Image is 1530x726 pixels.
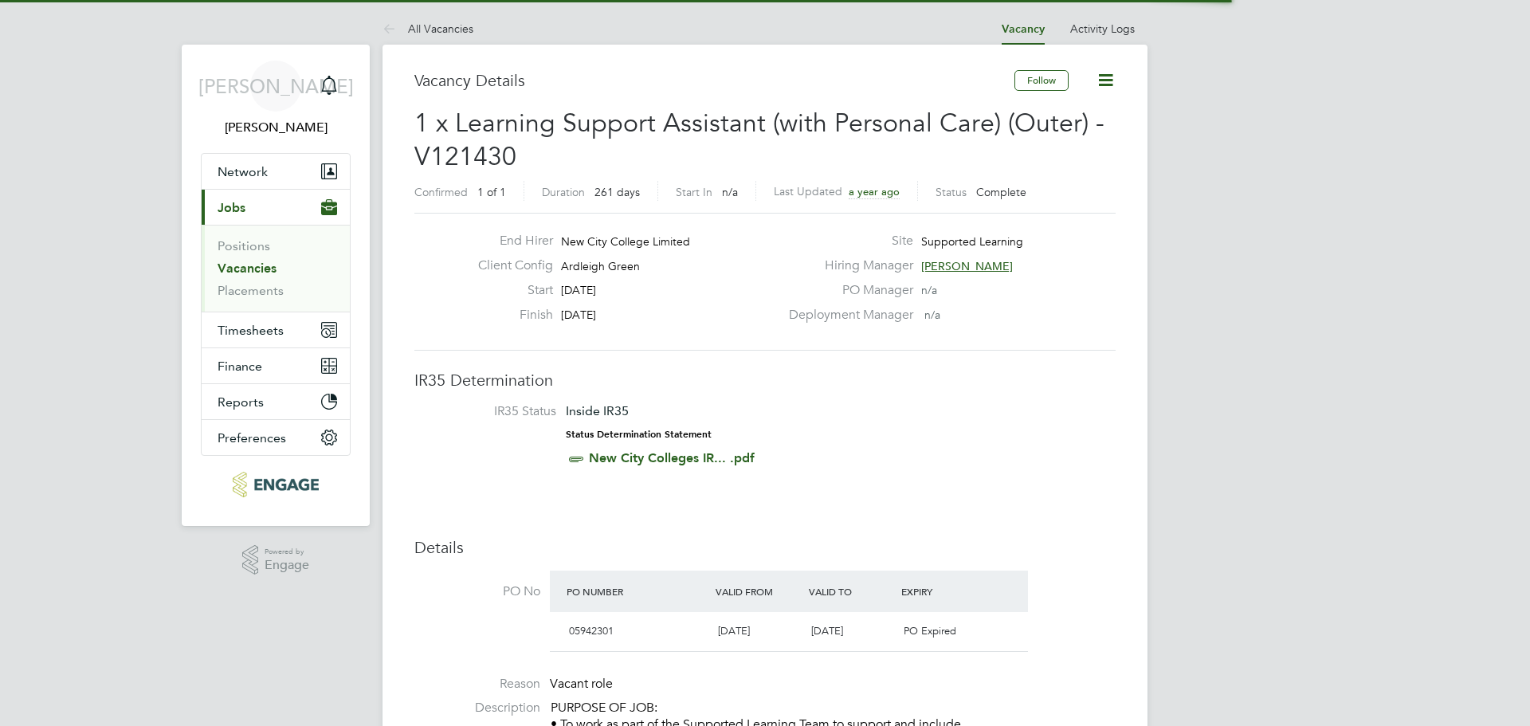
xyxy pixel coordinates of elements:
[924,308,940,322] span: n/a
[202,384,350,419] button: Reports
[561,234,690,249] span: New City College Limited
[589,450,755,465] a: New City Colleges IR... .pdf
[563,577,712,606] div: PO Number
[218,261,277,276] a: Vacancies
[414,185,468,199] label: Confirmed
[218,323,284,338] span: Timesheets
[414,370,1116,390] h3: IR35 Determination
[218,394,264,410] span: Reports
[233,472,318,497] img: morganhunt-logo-retina.png
[265,545,309,559] span: Powered by
[430,403,556,420] label: IR35 Status
[904,624,956,638] span: PO Expired
[201,472,351,497] a: Go to home page
[779,282,913,299] label: PO Manager
[712,577,805,606] div: Valid From
[218,164,268,179] span: Network
[182,45,370,526] nav: Main navigation
[976,185,1026,199] span: Complete
[779,233,913,249] label: Site
[718,624,750,638] span: [DATE]
[414,108,1104,172] span: 1 x Learning Support Assistant (with Personal Care) (Outer) - V121430
[465,257,553,274] label: Client Config
[774,184,842,198] label: Last Updated
[676,185,712,199] label: Start In
[811,624,843,638] span: [DATE]
[921,234,1023,249] span: Supported Learning
[921,259,1013,273] span: [PERSON_NAME]
[1014,70,1069,91] button: Follow
[414,583,540,600] label: PO No
[566,429,712,440] strong: Status Determination Statement
[465,307,553,324] label: Finish
[465,282,553,299] label: Start
[1002,22,1045,36] a: Vacancy
[218,200,245,215] span: Jobs
[201,61,351,137] a: [PERSON_NAME][PERSON_NAME]
[477,185,506,199] span: 1 of 1
[414,537,1116,558] h3: Details
[201,118,351,137] span: Jerin Aktar
[382,22,473,36] a: All Vacancies
[897,577,991,606] div: Expiry
[218,283,284,298] a: Placements
[569,624,614,638] span: 05942301
[202,348,350,383] button: Finance
[202,225,350,312] div: Jobs
[921,283,937,297] span: n/a
[414,70,1014,91] h3: Vacancy Details
[218,359,262,374] span: Finance
[465,233,553,249] label: End Hirer
[202,420,350,455] button: Preferences
[550,676,613,692] span: Vacant role
[779,307,913,324] label: Deployment Manager
[561,283,596,297] span: [DATE]
[242,545,310,575] a: Powered byEngage
[566,403,629,418] span: Inside IR35
[218,430,286,445] span: Preferences
[936,185,967,199] label: Status
[849,185,900,198] span: a year ago
[805,577,898,606] div: Valid To
[198,76,354,96] span: [PERSON_NAME]
[779,257,913,274] label: Hiring Manager
[594,185,640,199] span: 261 days
[414,676,540,693] label: Reason
[542,185,585,199] label: Duration
[202,312,350,347] button: Timesheets
[722,185,738,199] span: n/a
[218,238,270,253] a: Positions
[414,700,540,716] label: Description
[561,308,596,322] span: [DATE]
[202,154,350,189] button: Network
[561,259,640,273] span: Ardleigh Green
[265,559,309,572] span: Engage
[202,190,350,225] button: Jobs
[1070,22,1135,36] a: Activity Logs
